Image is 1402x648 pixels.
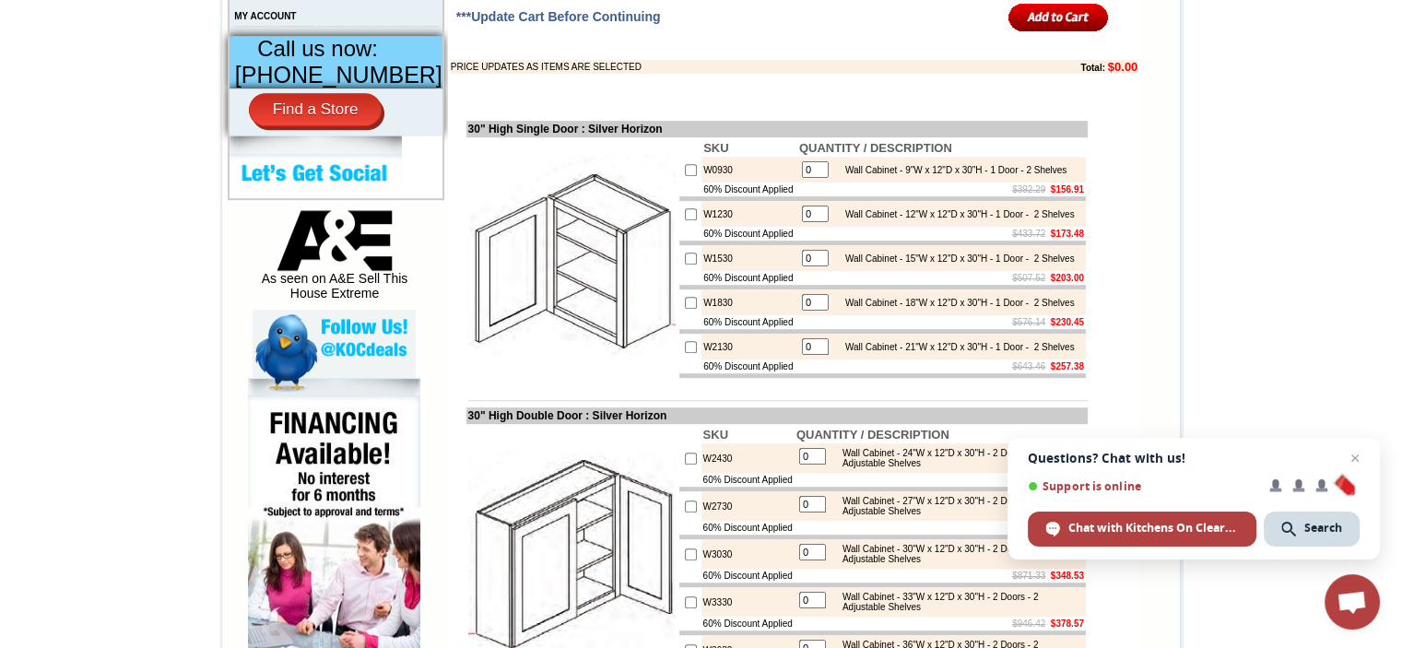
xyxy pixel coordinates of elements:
div: Wall Cabinet - 18"W x 12"D x 30"H - 1 Door - 2 Shelves [836,298,1075,308]
span: Chat with Kitchens On Clearance [1068,520,1239,536]
b: $378.57 [1051,619,1084,629]
a: Find a Store [249,93,383,126]
td: W2130 [701,334,797,359]
div: Wall Cabinet - 27"W x 12"D x 30"H - 2 Doors - 2 Adjustable Shelves [833,496,1081,516]
div: Wall Cabinet - 9"W x 12"D x 30"H - 1 Door - 2 Shelves [836,165,1066,175]
img: spacer.gif [264,52,266,53]
span: Close chat [1344,447,1366,469]
img: pdf.png [3,5,18,19]
td: Alabaster Shaker [50,84,97,102]
img: spacer.gif [97,52,100,53]
td: 60% Discount Applied [701,315,797,329]
td: W3030 [701,539,795,569]
td: 60% Discount Applied [701,271,797,285]
td: W1530 [701,245,797,271]
b: QUANTITY / DESCRIPTION [799,141,952,155]
td: [PERSON_NAME] Yellow Walnut [100,84,156,104]
div: Wall Cabinet - 24"W x 12"D x 30"H - 2 Doors - 2 Adjustable Shelves [833,448,1081,468]
s: $946.42 [1012,619,1045,629]
td: W3330 [701,587,795,617]
span: [PHONE_NUMBER] [235,62,442,88]
div: Chat with Kitchens On Clearance [1028,512,1256,547]
td: Baycreek Gray [217,84,264,102]
span: Questions? Chat with us! [1028,451,1360,465]
td: W2430 [701,443,795,473]
img: spacer.gif [47,52,50,53]
span: Call us now: [257,36,378,61]
s: $433.72 [1012,229,1045,239]
img: spacer.gif [214,52,217,53]
td: Bellmonte Maple [316,84,363,102]
div: Wall Cabinet - 33"W x 12"D x 30"H - 2 Doors - 2 Adjustable Shelves [833,592,1081,612]
td: W2730 [701,491,795,521]
b: QUANTITY / DESCRIPTION [796,428,949,442]
b: $173.48 [1051,229,1084,239]
td: 60% Discount Applied [701,227,797,241]
td: 60% Discount Applied [701,359,797,373]
b: $0.00 [1108,60,1138,74]
input: Add to Cart [1008,2,1109,32]
div: Wall Cabinet - 21"W x 12"D x 30"H - 1 Door - 2 Shelves [836,342,1075,352]
span: ***Update Cart Before Continuing [456,9,661,24]
td: W1830 [701,289,797,315]
img: spacer.gif [156,52,159,53]
b: Total: [1080,63,1104,73]
b: SKU [703,141,728,155]
td: 30" High Double Door : Silver Horizon [466,407,1088,424]
td: Beachwood Oak Shaker [266,84,313,104]
b: $230.45 [1051,317,1084,327]
td: 60% Discount Applied [701,569,795,583]
td: W1230 [701,201,797,227]
td: 60% Discount Applied [701,183,797,196]
td: [PERSON_NAME] White Shaker [159,84,215,104]
div: Search [1264,512,1360,547]
td: 30" High Single Door : Silver Horizon [466,121,1088,137]
b: $203.00 [1051,273,1084,283]
a: MY ACCOUNT [234,11,296,21]
a: Price Sheet View in PDF Format [21,3,149,18]
span: Search [1304,520,1342,536]
div: As seen on A&E Sell This House Extreme [253,210,416,310]
div: Wall Cabinet - 30"W x 12"D x 30"H - 2 Doors - 2 Adjustable Shelves [833,544,1081,564]
img: 30'' High Single Door [468,155,676,362]
s: $643.46 [1012,361,1045,371]
span: Support is online [1028,479,1256,493]
td: 60% Discount Applied [701,521,795,535]
b: $348.53 [1051,571,1084,581]
s: $576.14 [1012,317,1045,327]
s: $871.33 [1012,571,1045,581]
div: Open chat [1325,574,1380,630]
s: $507.52 [1012,273,1045,283]
b: Price Sheet View in PDF Format [21,7,149,18]
td: 60% Discount Applied [701,473,795,487]
b: $257.38 [1051,361,1084,371]
s: $392.29 [1012,184,1045,194]
div: Wall Cabinet - 15"W x 12"D x 30"H - 1 Door - 2 Shelves [836,253,1075,264]
div: Wall Cabinet - 12"W x 12"D x 30"H - 1 Door - 2 Shelves [836,209,1075,219]
td: 60% Discount Applied [701,617,795,630]
img: spacer.gif [313,52,316,53]
td: W0930 [701,157,797,183]
b: $156.91 [1051,184,1084,194]
td: PRICE UPDATES AS ITEMS ARE SELECTED [451,60,980,74]
b: SKU [703,428,728,442]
